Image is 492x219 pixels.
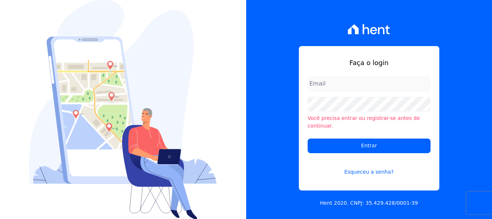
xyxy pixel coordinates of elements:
input: Entrar [308,139,431,153]
a: Esqueceu a senha? [308,159,431,176]
input: Email [308,76,431,91]
h1: Faça o login [308,58,431,68]
p: Hent 2020. CNPJ: 35.429.428/0001-39 [320,199,418,207]
li: Você precisa entrar ou registrar-se antes de continuar. [308,114,431,130]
